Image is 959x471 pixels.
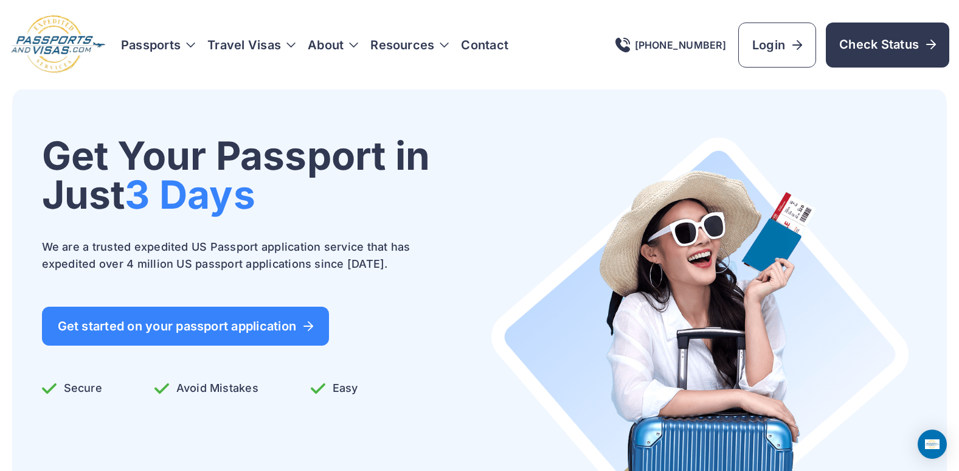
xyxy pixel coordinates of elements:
span: Check Status [839,36,936,53]
p: Avoid Mistakes [154,380,258,397]
h3: Travel Visas [207,37,296,54]
span: 3 Days [125,171,255,218]
a: Login [738,23,816,68]
p: Easy [311,380,358,397]
span: Login [752,37,802,54]
a: Check Status [826,23,949,68]
a: Contact [461,37,508,54]
h3: Resources [370,37,449,54]
a: Get started on your passport application [42,307,330,346]
span: Get started on your passport application [58,320,314,332]
div: Open Intercom Messenger [918,430,947,459]
p: We are a trusted expedited US Passport application service that has expedited over 4 million US p... [42,239,431,273]
p: Secure [42,380,102,397]
h3: Passports [121,37,195,54]
h1: Get Your Passport in Just [42,136,431,214]
a: [PHONE_NUMBER] [615,38,726,52]
a: About [308,37,344,54]
img: Logo [10,15,106,75]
